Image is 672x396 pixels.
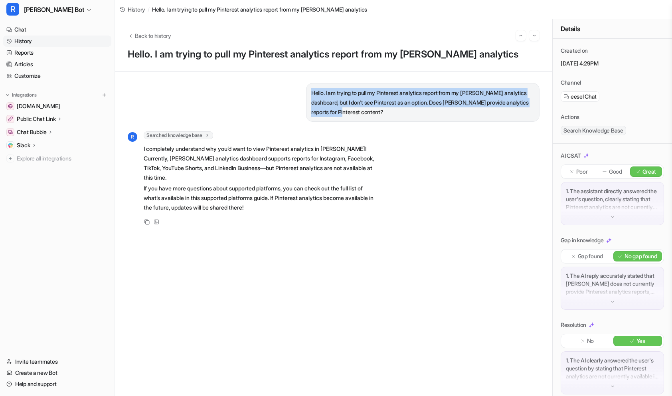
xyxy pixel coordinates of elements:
p: Actions [561,113,579,121]
img: Next session [532,32,537,39]
p: If you have more questions about supported platforms, you can check out the full list of what’s a... [144,184,377,212]
p: 1. The AI clearly answered the user's question by stating that Pinterest analytics are not curren... [566,356,659,380]
h1: Hello. I am trying to pull my Pinterest analytics report from my [PERSON_NAME] analytics [128,49,540,60]
img: menu_add.svg [101,92,107,98]
p: Created on [561,47,588,55]
img: explore all integrations [6,154,14,162]
span: Searched knowledge base [144,131,213,139]
a: History [120,5,145,14]
a: Create a new Bot [3,367,111,378]
img: getrella.com [8,104,13,109]
p: No gap found [625,252,657,260]
p: Poor [576,168,588,176]
button: Back to history [128,32,171,40]
span: [DOMAIN_NAME] [17,102,60,110]
p: Gap in knowledge [561,236,604,244]
span: [PERSON_NAME] Bot [24,4,84,15]
p: Resolution [561,321,586,329]
span: Back to history [135,32,171,40]
button: Integrations [3,91,39,99]
p: Hello. I am trying to pull my Pinterest analytics report from my [PERSON_NAME] analytics dashboar... [311,88,534,117]
a: History [3,36,111,47]
p: 1. The AI reply accurately stated that [PERSON_NAME] does not currently provide Pinterest analyti... [566,272,659,296]
img: eeselChat [563,94,569,99]
span: History [128,5,145,14]
img: Previous session [518,32,524,39]
img: down-arrow [610,384,615,389]
img: Public Chat Link [8,117,13,121]
p: Good [609,168,622,176]
a: eesel Chat [563,93,597,101]
button: Go to previous session [516,30,526,41]
span: R [128,132,137,142]
p: Yes [636,337,645,345]
p: Great [642,168,656,176]
p: Channel [561,79,581,87]
p: 1. The assistant directly answered the user's question, clearly stating that Pinterest analytics ... [566,187,659,211]
span: R [6,3,19,16]
a: Invite teammates [3,356,111,367]
p: [DATE] 4:29PM [561,59,664,67]
p: Slack [17,141,30,149]
p: Public Chat Link [17,115,56,123]
img: Chat Bubble [8,130,13,135]
a: Customize [3,70,111,81]
img: Slack [8,143,13,148]
p: No [587,337,594,345]
p: Chat Bubble [17,128,47,136]
div: Details [553,19,672,39]
a: Help and support [3,378,111,390]
a: Chat [3,24,111,35]
a: getrella.com[DOMAIN_NAME] [3,101,111,112]
p: Gap found [578,252,603,260]
img: down-arrow [610,214,615,220]
a: Articles [3,59,111,70]
span: Search Knowledge Base [561,126,626,135]
span: eesel Chat [571,93,597,101]
p: I completely understand why you’d want to view Pinterest analytics in [PERSON_NAME]! Currently, [... [144,144,377,182]
button: Go to next session [529,30,540,41]
span: / [148,5,150,14]
p: Integrations [12,92,37,98]
a: Explore all integrations [3,153,111,164]
span: Hello. I am trying to pull my Pinterest analytics report from my [PERSON_NAME] analytics [152,5,367,14]
img: down-arrow [610,299,615,305]
span: Explore all integrations [17,152,108,165]
img: expand menu [5,92,10,98]
p: AI CSAT [561,152,581,160]
a: Reports [3,47,111,58]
